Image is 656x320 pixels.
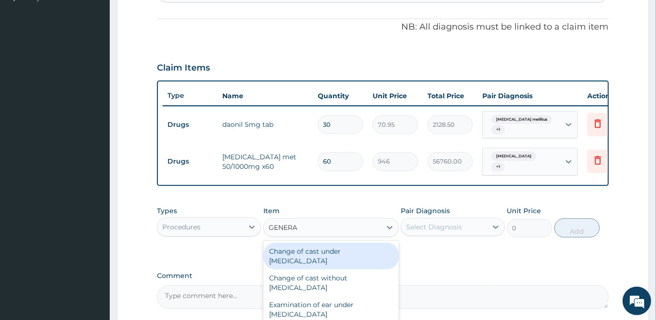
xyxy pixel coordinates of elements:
p: NB: All diagnosis must be linked to a claim item [157,21,608,33]
td: daonil 5mg tab [218,115,313,134]
label: Comment [157,272,608,280]
span: We're online! [55,98,132,194]
td: Drugs [163,153,218,170]
div: Chat with us now [50,53,160,66]
th: Unit Price [368,86,423,105]
td: [MEDICAL_DATA] met 50/1000mg x60 [218,147,313,176]
img: d_794563401_company_1708531726252_794563401 [18,48,39,72]
span: + 1 [491,162,505,172]
span: + 1 [491,125,505,134]
label: Types [157,207,177,215]
div: Change of cast under [MEDICAL_DATA] [263,243,399,269]
th: Quantity [313,86,368,105]
div: Minimize live chat window [156,5,179,28]
label: Unit Price [507,206,541,216]
label: Pair Diagnosis [401,206,450,216]
td: Drugs [163,116,218,134]
div: Select Diagnosis [406,222,462,232]
th: Name [218,86,313,105]
div: Change of cast without [MEDICAL_DATA] [263,269,399,296]
label: Item [263,206,280,216]
th: Type [163,87,218,104]
h3: Claim Items [157,63,210,73]
button: Add [554,218,600,237]
th: Pair Diagnosis [478,86,583,105]
div: Procedures [162,222,200,232]
th: Actions [583,86,630,105]
textarea: Type your message and hit 'Enter' [5,216,182,249]
span: [MEDICAL_DATA] [491,152,536,161]
th: Total Price [423,86,478,105]
span: [MEDICAL_DATA] mellitus [491,115,552,124]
